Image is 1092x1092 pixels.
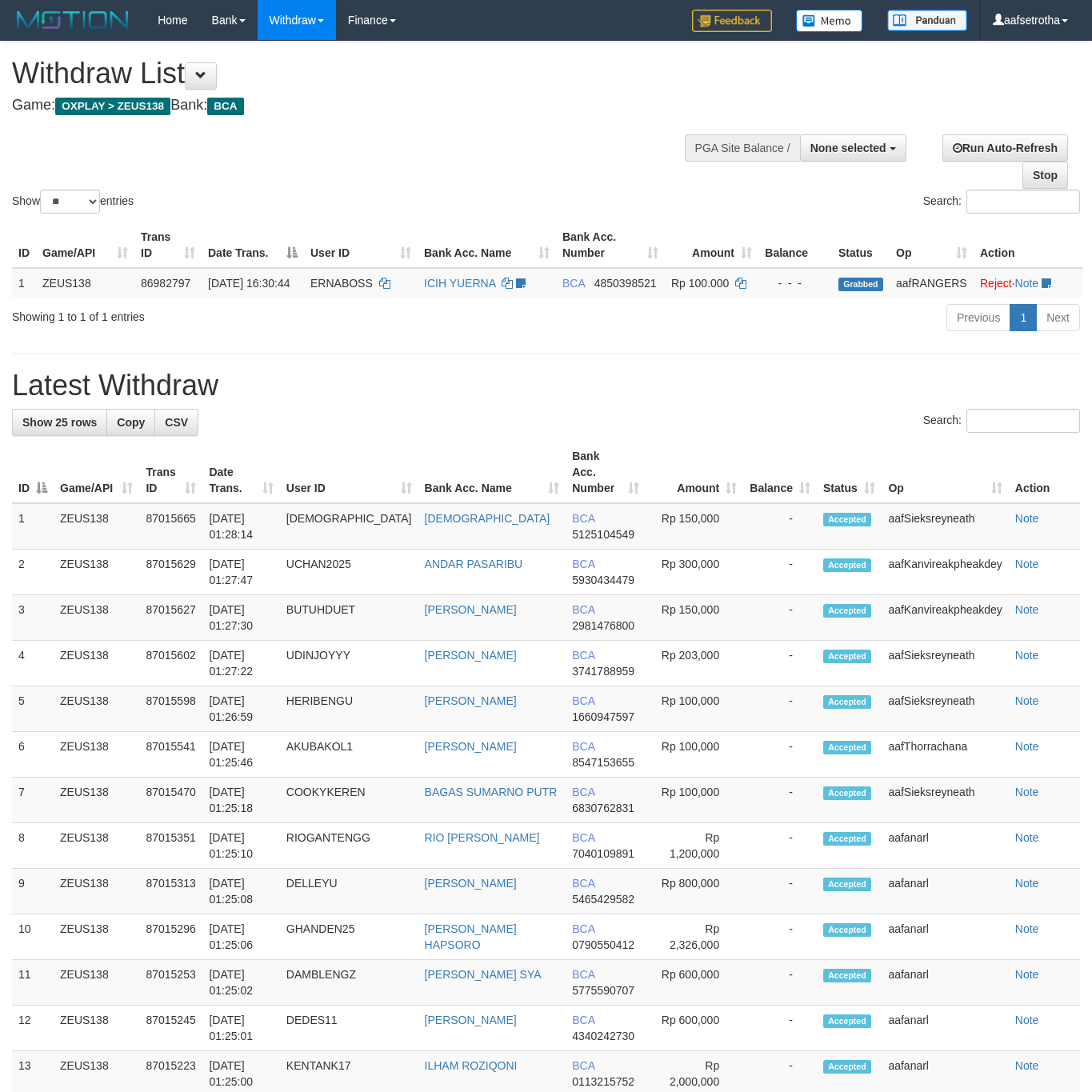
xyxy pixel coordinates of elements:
td: [DEMOGRAPHIC_DATA] [280,503,418,550]
div: PGA Site Balance / [685,134,800,162]
td: ZEUS138 [54,732,139,778]
span: Accepted [823,969,871,982]
th: ID [12,222,36,268]
label: Search: [923,409,1080,433]
a: Note [1015,968,1039,981]
span: BCA [572,740,594,753]
span: BCA [207,98,243,115]
span: BCA [572,1014,594,1026]
span: Copy 8547153655 to clipboard [572,756,634,769]
span: BCA [572,649,594,662]
span: Copy 4850398521 to clipboard [594,277,657,290]
td: ZEUS138 [54,914,139,960]
td: 87015541 [139,732,202,778]
td: Rp 600,000 [646,960,743,1006]
td: ZEUS138 [54,595,139,641]
button: None selected [800,134,906,162]
img: MOTION_logo.png [12,8,134,32]
td: [DATE] 01:27:30 [202,595,279,641]
label: Search: [923,190,1080,214]
a: BAGAS SUMARNO PUTR [425,786,558,798]
th: Op: activate to sort column ascending [882,442,1008,503]
td: 10 [12,914,54,960]
span: Copy 2981476800 to clipboard [572,619,634,632]
td: ZEUS138 [54,686,139,732]
img: Feedback.jpg [692,10,772,32]
span: BCA [572,603,594,616]
a: Note [1015,1059,1039,1072]
span: None selected [810,142,886,154]
td: - [743,960,817,1006]
th: Game/API: activate to sort column ascending [36,222,134,268]
a: Note [1015,649,1039,662]
img: Button%20Memo.svg [796,10,863,32]
a: [PERSON_NAME] SYA [425,968,542,981]
a: Note [1015,922,1039,935]
span: Copy 1660947597 to clipboard [572,710,634,723]
span: Copy 5930434479 to clipboard [572,574,634,586]
a: Previous [946,304,1010,331]
td: aafThorrachana [882,732,1008,778]
span: BCA [562,277,585,290]
span: Accepted [823,558,871,572]
td: aafanarl [882,1006,1008,1051]
span: Copy 5125104549 to clipboard [572,528,634,541]
td: aafKanvireakpheakdey [882,595,1008,641]
a: Copy [106,409,155,436]
td: [DATE] 01:25:08 [202,869,279,914]
td: 9 [12,869,54,914]
td: Rp 300,000 [646,550,743,595]
td: 87015665 [139,503,202,550]
td: - [743,732,817,778]
td: Rp 100,000 [646,686,743,732]
span: BCA [572,831,594,844]
select: Showentries [40,190,100,214]
span: BCA [572,968,594,981]
th: Balance [758,222,832,268]
span: Copy 0113215752 to clipboard [572,1075,634,1088]
td: aafanarl [882,823,1008,869]
span: BCA [572,877,594,890]
td: ZEUS138 [54,960,139,1006]
td: aafRANGERS [890,268,974,298]
td: AKUBAKOL1 [280,732,418,778]
div: Showing 1 to 1 of 1 entries [12,302,443,325]
a: Note [1015,1014,1039,1026]
span: [DATE] 16:30:44 [208,277,290,290]
td: Rp 100,000 [646,732,743,778]
span: Accepted [823,832,871,846]
a: Next [1036,304,1080,331]
span: Copy 4340242730 to clipboard [572,1030,634,1042]
span: Accepted [823,513,871,526]
th: Bank Acc. Name: activate to sort column ascending [418,442,566,503]
td: 87015602 [139,641,202,686]
th: Action [974,222,1083,268]
td: Rp 150,000 [646,503,743,550]
td: DAMBLENGZ [280,960,418,1006]
td: ZEUS138 [54,641,139,686]
td: - [743,550,817,595]
span: Grabbed [838,278,883,291]
span: CSV [165,416,188,429]
th: Game/API: activate to sort column ascending [54,442,139,503]
td: Rp 203,000 [646,641,743,686]
span: Accepted [823,878,871,891]
td: [DATE] 01:28:14 [202,503,279,550]
span: Accepted [823,695,871,709]
a: Note [1015,603,1039,616]
span: OXPLAY > ZEUS138 [55,98,170,115]
td: 1 [12,268,36,298]
th: Bank Acc. Name: activate to sort column ascending [418,222,556,268]
td: [DATE] 01:25:46 [202,732,279,778]
td: UCHAN2025 [280,550,418,595]
td: 87015245 [139,1006,202,1051]
td: 2 [12,550,54,595]
td: [DATE] 01:25:10 [202,823,279,869]
td: - [743,595,817,641]
a: ANDAR PASARIBU [425,558,523,570]
td: 12 [12,1006,54,1051]
td: - [743,503,817,550]
a: Note [1015,877,1039,890]
span: Copy 6830762831 to clipboard [572,802,634,814]
a: [PERSON_NAME] [425,649,517,662]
